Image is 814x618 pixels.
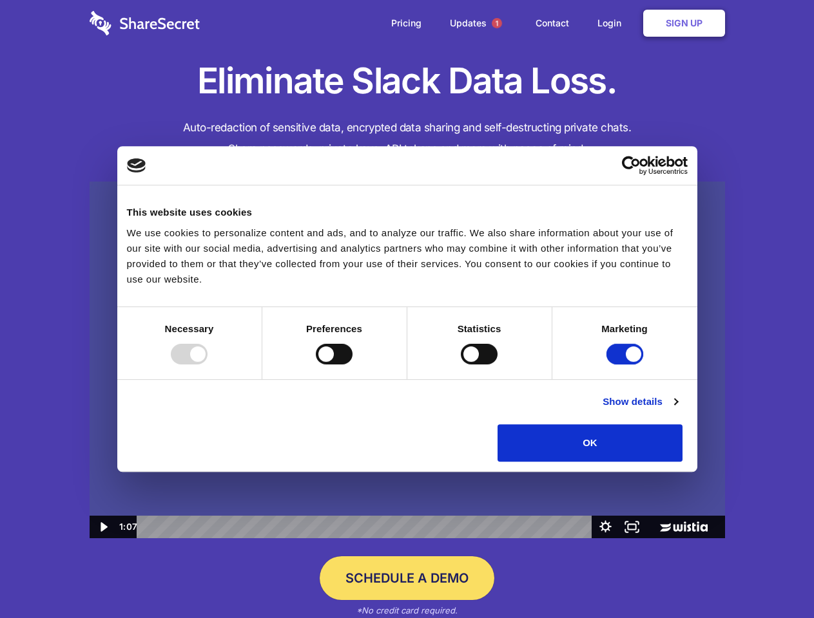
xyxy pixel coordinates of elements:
[356,605,458,615] em: *No credit card required.
[127,158,146,173] img: logo
[165,323,214,334] strong: Necessary
[306,323,362,334] strong: Preferences
[498,424,683,462] button: OK
[320,556,494,600] a: Schedule a Demo
[643,10,725,37] a: Sign Up
[127,225,688,287] div: We use cookies to personalize content and ads, and to analyze our traffic. We also share informat...
[90,516,116,538] button: Play Video
[90,58,725,104] h1: Eliminate Slack Data Loss.
[147,516,586,538] div: Playbar
[90,11,200,35] img: logo-wordmark-white-trans-d4663122ce5f474addd5e946df7df03e33cb6a1c49d2221995e7729f52c070b2.svg
[90,117,725,160] h4: Auto-redaction of sensitive data, encrypted data sharing and self-destructing private chats. Shar...
[90,182,725,539] img: Sharesecret
[458,323,501,334] strong: Statistics
[592,516,619,538] button: Show settings menu
[378,3,434,43] a: Pricing
[603,394,677,409] a: Show details
[619,516,645,538] button: Fullscreen
[575,156,688,175] a: Usercentrics Cookiebot - opens in a new window
[523,3,582,43] a: Contact
[750,554,799,603] iframe: Drift Widget Chat Controller
[645,516,724,538] a: Wistia Logo -- Learn More
[127,205,688,220] div: This website uses cookies
[601,323,648,334] strong: Marketing
[585,3,641,43] a: Login
[492,18,502,28] span: 1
